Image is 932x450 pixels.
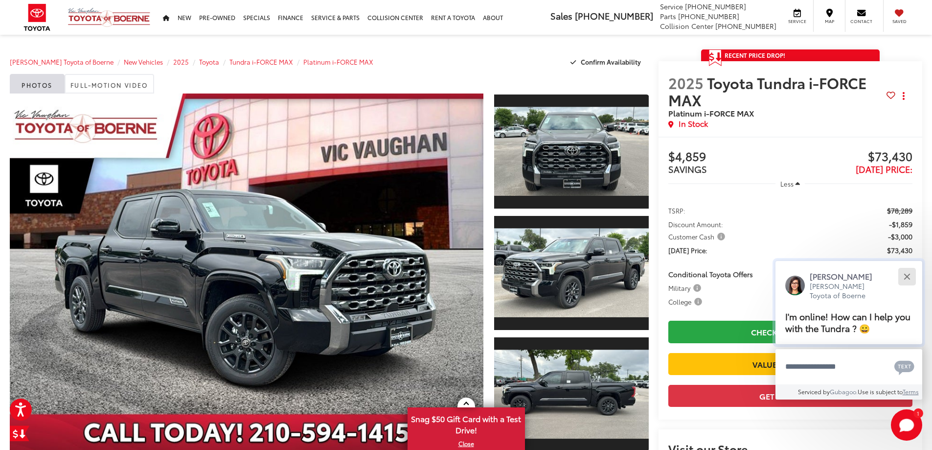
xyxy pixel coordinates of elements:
span: Sales [550,9,572,22]
span: I'm online! How can I help you with the Tundra ? 😀 [785,309,910,334]
span: -$3,000 [888,232,912,241]
span: [DATE] Price: [668,245,707,255]
a: Expand Photo 1 [494,94,649,210]
span: Saved [888,18,910,24]
a: Get Price Drop Alert [10,426,29,441]
span: Platinum i-FORCE MAX [668,107,754,118]
img: 2025 Toyota Tundra i-FORCE MAX Platinum i-FORCE MAX [492,350,650,438]
button: Get Price Now [668,385,912,407]
span: Conditional Toyota Offers [668,269,753,279]
a: Tundra i-FORCE MAX [229,57,293,66]
a: Terms [903,387,919,396]
button: Actions [895,88,912,105]
a: [PERSON_NAME] Toyota of Boerne [10,57,114,66]
span: Get Price Drop Alert [709,49,722,66]
span: Customer Cash [668,232,727,241]
span: Snag $50 Gift Card with a Test Drive! [409,408,524,438]
span: Use is subject to [858,387,903,396]
a: Expand Photo 2 [494,215,649,331]
span: Map [818,18,840,24]
div: Close[PERSON_NAME][PERSON_NAME] Toyota of BoerneI'm online! How can I help you with the Tundra ? ... [775,261,922,400]
a: Photos [10,74,65,94]
span: Military [668,283,703,293]
span: Service [786,18,808,24]
a: Value Your Trade [668,353,912,375]
svg: Start Chat [891,409,922,441]
span: 1 [917,411,919,415]
svg: Text [894,359,914,375]
span: [PHONE_NUMBER] [685,1,746,11]
span: [DATE] Price: [856,163,912,175]
span: Service [660,1,683,11]
button: Confirm Availability [565,53,649,71]
span: Toyota Tundra i-FORCE MAX [668,72,867,110]
span: 2025 [668,72,704,93]
img: 2025 Toyota Tundra i-FORCE MAX Platinum i-FORCE MAX [492,229,650,317]
a: Full-Motion Video [65,74,154,94]
span: Confirm Availability [581,57,641,66]
span: Collision Center [660,21,713,31]
a: Check Availability [668,321,912,343]
a: Toyota [199,57,219,66]
p: [PERSON_NAME] Toyota of Boerne [810,282,882,301]
textarea: Type your message [775,349,922,384]
span: Recent Price Drop! [725,51,785,59]
button: Customer Cash [668,232,728,241]
span: [PHONE_NUMBER] [575,9,653,22]
a: New Vehicles [124,57,163,66]
button: Less [775,175,805,192]
a: Gubagoo. [830,387,858,396]
span: $78,289 [887,206,912,215]
span: $73,430 [790,150,912,165]
span: Serviced by [798,387,830,396]
span: -$1,859 [889,219,912,229]
button: Close [896,266,917,287]
button: Chat with SMS [891,355,917,378]
button: College [668,297,705,307]
img: Vic Vaughan Toyota of Boerne [68,7,151,27]
span: Parts [660,11,676,21]
span: [PHONE_NUMBER] [678,11,739,21]
a: Platinum i-FORCE MAX [303,57,373,66]
button: Toggle Chat Window [891,409,922,441]
span: dropdown dots [903,92,905,100]
span: College [668,297,704,307]
p: [PERSON_NAME] [810,271,882,282]
a: 2025 [173,57,189,66]
span: Discount Amount: [668,219,723,229]
span: Contact [850,18,872,24]
span: $4,859 [668,150,791,165]
span: [PHONE_NUMBER] [715,21,776,31]
a: Get Price Drop Alert Recent Price Drop! [701,49,880,61]
button: Military [668,283,705,293]
span: TSRP: [668,206,685,215]
span: Less [780,179,794,188]
span: SAVINGS [668,163,707,175]
span: In Stock [679,118,708,129]
img: 2025 Toyota Tundra i-FORCE MAX Platinum i-FORCE MAX [492,107,650,196]
span: $73,430 [887,245,912,255]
